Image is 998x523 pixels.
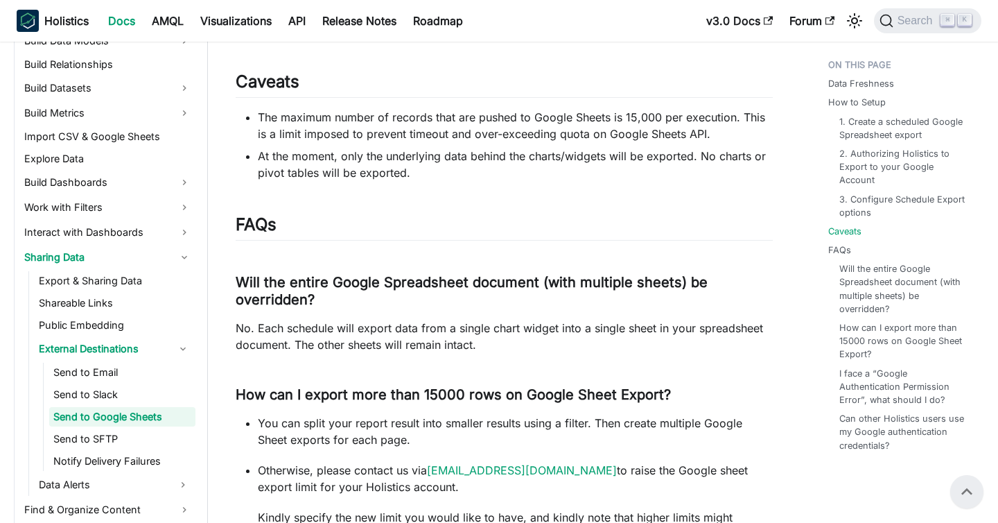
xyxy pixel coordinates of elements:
[236,386,773,404] h3: How can I export more than 15000 rows on Google Sheet Export?
[236,320,773,353] p: No. Each schedule will export data from a single chart widget into a single sheet in your spreads...
[20,171,195,194] a: Build Dashboards
[828,243,851,257] a: FAQs
[828,77,894,90] a: Data Freshness
[20,149,195,169] a: Explore Data
[35,271,195,291] a: Export & Sharing Data
[49,452,195,471] a: Notify Delivery Failures
[258,148,773,181] li: At the moment, only the underlying data behind the charts/widgets will be exported. No charts or ...
[839,115,970,142] a: 1. Create a scheduled Google Spreadsheet export
[236,214,773,241] h2: FAQs
[100,10,143,32] a: Docs
[20,55,195,74] a: Build Relationships
[35,474,170,496] a: Data Alerts
[258,109,773,142] li: The maximum number of records that are pushed to Google Sheets is 15,000 per execution. This is a...
[839,412,970,452] a: Can other Holistics users use my Google authentication credentials?
[17,10,39,32] img: Holistics
[35,316,195,335] a: Public Embedding
[35,293,195,313] a: Shareable Links
[17,10,89,32] a: HolisticsHolistics
[893,15,941,27] span: Search
[258,462,773,495] p: Otherwise, please contact us via to raise the Google sheet export limit for your Holistics account.
[20,127,195,146] a: Import CSV & Google Sheets
[828,96,886,109] a: How to Setup
[874,8,981,33] button: Search (Command+K)
[49,363,195,382] a: Send to Email
[192,10,280,32] a: Visualizations
[44,12,89,29] b: Holistics
[20,246,195,268] a: Sharing Data
[839,147,970,187] a: 2. Authorizing Holistics to Export to your Google Account
[950,475,983,508] button: Scroll back to top
[828,225,861,238] a: Caveats
[20,102,195,124] a: Build Metrics
[839,367,970,407] a: I face a “Google Authentication Permission Error”, what should I do?
[843,10,866,32] button: Switch between dark and light mode (currently light mode)
[427,463,617,477] a: [EMAIL_ADDRESS][DOMAIN_NAME]
[49,407,195,427] a: Send to Google Sheets
[405,10,471,32] a: Roadmap
[236,274,773,309] h3: Will the entire Google Spreadsheet document (with multiple sheets) be overridden?
[20,499,195,521] a: Find & Organize Content
[839,262,970,316] a: Will the entire Google Spreadsheet document (with multiple sheets) be overridden?
[49,385,195,404] a: Send to Slack
[958,14,972,26] kbd: K
[839,193,970,219] a: 3. Configure Schedule Export options
[280,10,314,32] a: API
[49,429,195,449] a: Send to SFTP
[781,10,843,32] a: Forum
[839,321,970,361] a: How can I export more than 15000 rows on Google Sheet Export?
[20,221,195,243] a: Interact with Dashboards
[236,71,773,98] h2: Caveats
[143,10,192,32] a: AMQL
[20,196,195,218] a: Work with Filters
[698,10,781,32] a: v3.0 Docs
[170,474,195,496] button: Expand sidebar category 'Data Alerts'
[258,415,773,448] p: You can split your report result into smaller results using a filter. Then create multiple Google...
[940,14,954,26] kbd: ⌘
[35,338,170,360] a: External Destinations
[314,10,405,32] a: Release Notes
[20,77,195,99] a: Build Datasets
[170,338,195,360] button: Collapse sidebar category 'External Destinations'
